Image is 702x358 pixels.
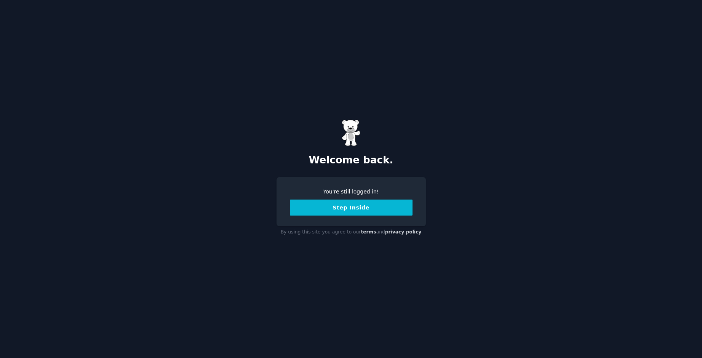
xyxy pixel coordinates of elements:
div: You're still logged in! [290,188,413,196]
h2: Welcome back. [277,154,426,166]
a: Step Inside [290,205,413,211]
a: privacy policy [385,229,422,235]
a: terms [361,229,376,235]
img: Gummy Bear [342,120,361,146]
div: By using this site you agree to our and [277,226,426,238]
button: Step Inside [290,200,413,216]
